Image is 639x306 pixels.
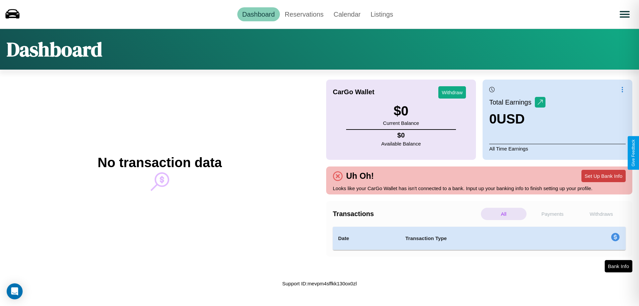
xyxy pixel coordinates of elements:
[605,260,632,272] button: Bank Info
[631,140,636,166] div: Give Feedback
[7,36,102,63] h1: Dashboard
[383,104,419,119] h3: $ 0
[280,7,329,21] a: Reservations
[383,119,419,128] p: Current Balance
[282,279,357,288] p: Support ID: mevpm4sffkk130ox0zl
[343,171,377,181] h4: Uh Oh!
[365,7,398,21] a: Listings
[7,283,23,299] div: Open Intercom Messenger
[530,208,575,220] p: Payments
[489,144,626,153] p: All Time Earnings
[237,7,280,21] a: Dashboard
[578,208,624,220] p: Withdraws
[381,139,421,148] p: Available Balance
[615,5,634,24] button: Open menu
[333,227,626,250] table: simple table
[333,210,479,218] h4: Transactions
[481,208,527,220] p: All
[581,170,626,182] button: Set Up Bank Info
[438,86,466,99] button: Withdraw
[489,96,535,108] p: Total Earnings
[328,7,365,21] a: Calendar
[333,88,374,96] h4: CarGo Wallet
[405,234,556,242] h4: Transaction Type
[381,132,421,139] h4: $ 0
[333,184,626,193] p: Looks like your CarGo Wallet has isn't connected to a bank. Input up your banking info to finish ...
[489,112,545,127] h3: 0 USD
[98,155,222,170] h2: No transaction data
[338,234,395,242] h4: Date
